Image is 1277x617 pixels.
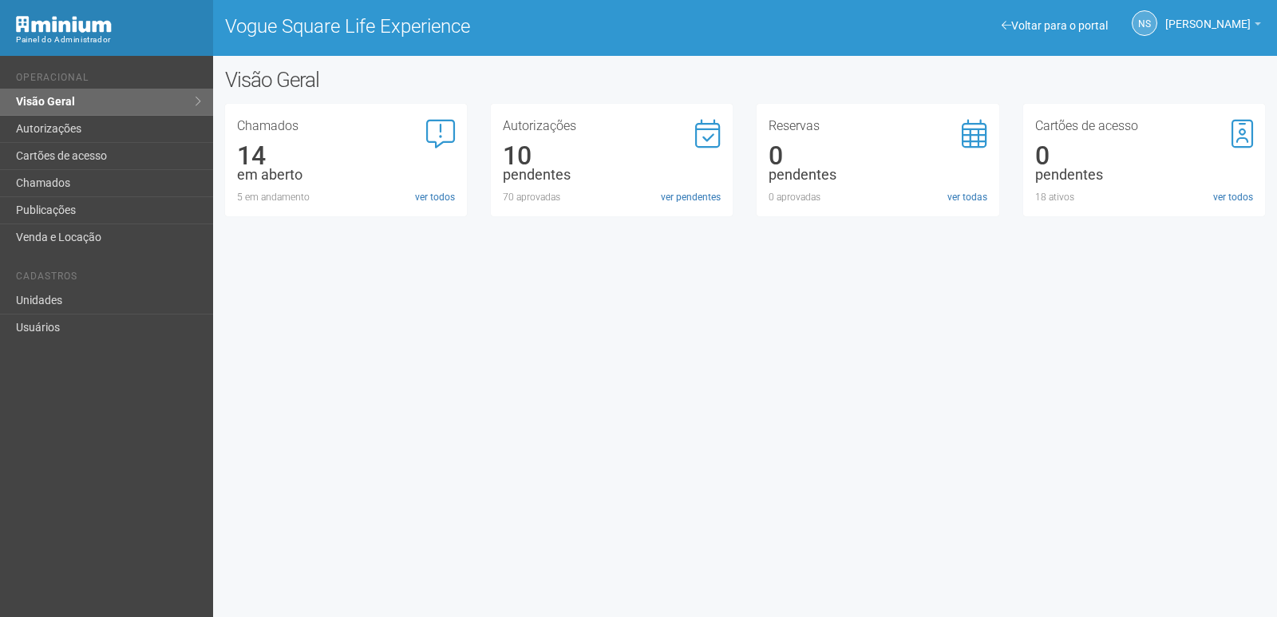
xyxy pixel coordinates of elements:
[1213,190,1253,204] a: ver todos
[1035,120,1253,132] h3: Cartões de acesso
[769,148,986,163] div: 0
[16,271,201,287] li: Cadastros
[769,168,986,182] div: pendentes
[769,190,986,204] div: 0 aprovadas
[237,168,455,182] div: em aberto
[947,190,987,204] a: ver todas
[661,190,721,204] a: ver pendentes
[503,120,721,132] h3: Autorizações
[1035,190,1253,204] div: 18 ativos
[1165,2,1251,30] span: Nicolle Silva
[503,168,721,182] div: pendentes
[415,190,455,204] a: ver todos
[1035,148,1253,163] div: 0
[16,16,112,33] img: Minium
[503,148,721,163] div: 10
[769,120,986,132] h3: Reservas
[1132,10,1157,36] a: NS
[16,33,201,47] div: Painel do Administrador
[503,190,721,204] div: 70 aprovadas
[225,68,645,92] h2: Visão Geral
[237,120,455,132] h3: Chamados
[225,16,733,37] h1: Vogue Square Life Experience
[1002,19,1108,32] a: Voltar para o portal
[16,72,201,89] li: Operacional
[237,148,455,163] div: 14
[237,190,455,204] div: 5 em andamento
[1035,168,1253,182] div: pendentes
[1165,20,1261,33] a: [PERSON_NAME]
